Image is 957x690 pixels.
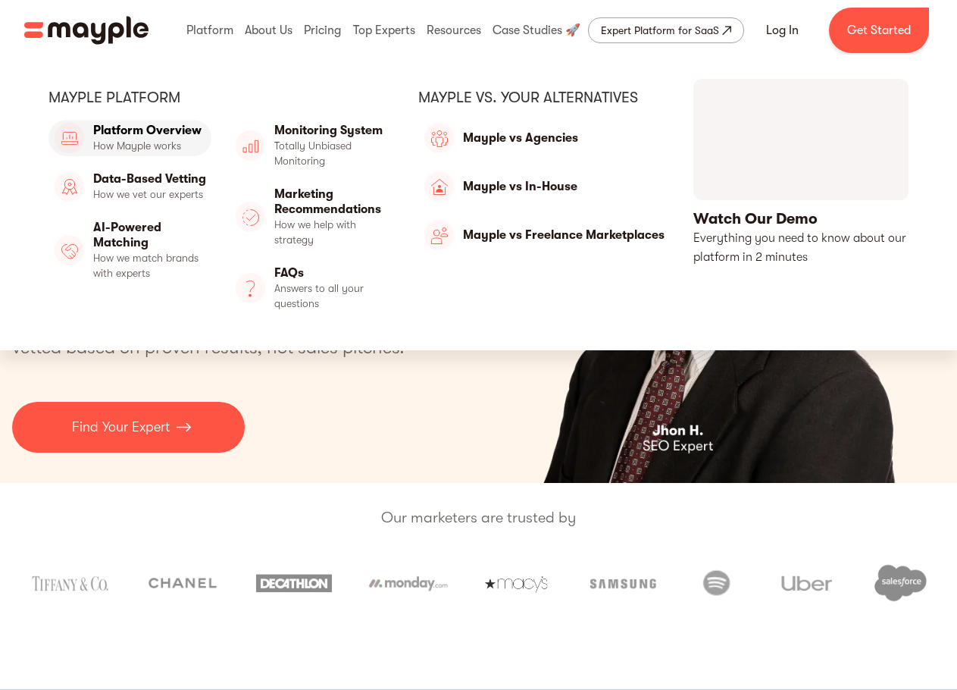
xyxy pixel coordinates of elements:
iframe: Chat Widget [881,617,957,690]
div: Mayple vs. Your Alternatives [418,88,668,108]
img: Mayple logo [24,16,149,45]
div: Mayple platform [48,88,392,108]
div: About Us [241,6,296,55]
div: Expert Platform for SaaS [601,21,719,39]
a: home [24,16,149,45]
div: Resources [423,6,485,55]
div: Top Experts [349,6,419,55]
a: Find Your Expert [12,402,245,453]
a: Log In [748,12,817,49]
a: open lightbox [693,79,909,267]
div: Pricing [300,6,345,55]
p: Find Your Expert [72,417,170,438]
div: Platform [183,6,237,55]
a: Get Started [829,8,929,53]
a: Expert Platform for SaaS [588,17,744,43]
